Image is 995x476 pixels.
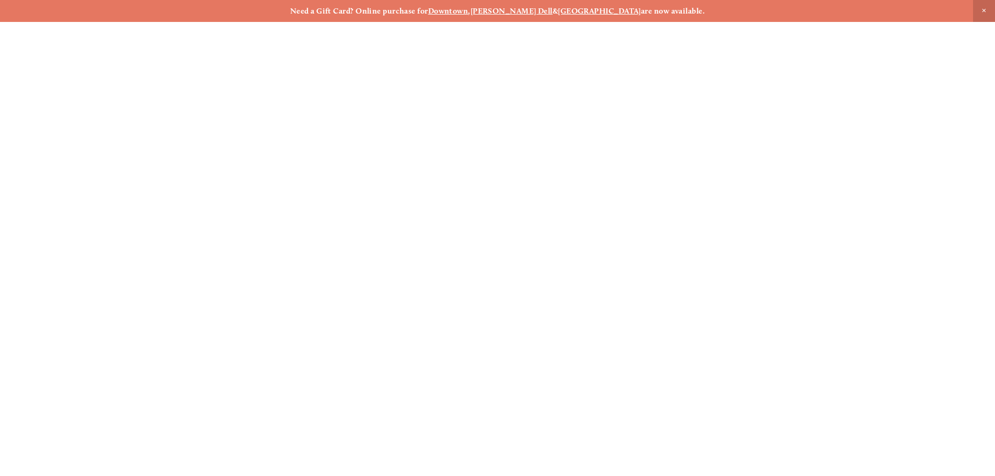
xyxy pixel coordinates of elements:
[428,6,468,16] a: Downtown
[468,6,470,16] strong: ,
[553,6,558,16] strong: &
[558,6,641,16] a: [GEOGRAPHIC_DATA]
[290,6,428,16] strong: Need a Gift Card? Online purchase for
[641,6,705,16] strong: are now available.
[471,6,553,16] a: [PERSON_NAME] Dell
